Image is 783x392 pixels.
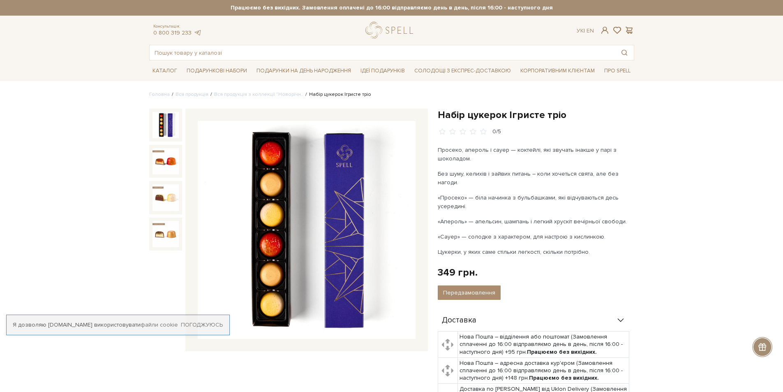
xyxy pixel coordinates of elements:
[150,45,615,60] input: Пошук товару у каталозі
[411,64,514,78] a: Солодощі з експрес-доставкою
[152,112,179,138] img: Набір цукерок Ігристе тріо
[183,65,250,77] a: Подарункові набори
[357,65,408,77] a: Ідеї подарунків
[365,22,417,39] a: logo
[492,128,501,136] div: 0/5
[438,248,631,256] p: Цукерки, у яких саме стільки легкості, скільки потрібно.
[152,221,179,247] img: Набір цукерок Ігристе тріо
[198,121,416,339] img: Набір цукерок Ігристе тріо
[153,29,192,36] a: 0 800 319 233
[615,45,634,60] button: Пошук товару у каталозі
[527,348,597,355] b: Працюємо без вихідних.
[584,27,585,34] span: |
[601,65,634,77] a: Про Spell
[529,374,599,381] b: Працюємо без вихідних.
[517,65,598,77] a: Корпоративним клієнтам
[438,217,631,226] p: «Апероль» — апельсин, шампань і легкий хрускіт вечірньої свободи.
[194,29,202,36] a: telegram
[214,91,303,97] a: Вся продукція з коллекції "Новорічн..
[438,266,478,279] div: 349 грн.
[438,285,501,300] button: Передзамовлення
[153,24,202,29] span: Консультація:
[577,27,594,35] div: Ук
[438,169,631,187] p: Без шуму, келихів і зайвих питань – коли хочеться свята, але без нагоди.
[141,321,178,328] a: файли cookie
[152,184,179,211] img: Набір цукерок Ігристе тріо
[7,321,229,329] div: Я дозволяю [DOMAIN_NAME] використовувати
[149,4,634,12] strong: Працюємо без вихідних. Замовлення оплачені до 16:00 відправляємо день в день, після 16:00 - насту...
[152,148,179,174] img: Набір цукерок Ігристе тріо
[438,146,631,163] p: Просеко, апероль і сауер — коктейлі, які звучать інакше у парі з шоколадом.
[442,317,476,324] span: Доставка
[438,232,631,241] p: «Сауер» — солодке з характером, для настрою з кислинкою.
[176,91,208,97] a: Вся продукція
[458,357,629,384] td: Нова Пошта – адресна доставка кур'єром (Замовлення сплаченні до 16:00 відправляємо день в день, п...
[458,332,629,358] td: Нова Пошта – відділення або поштомат (Замовлення сплаченні до 16:00 відправляємо день в день, піс...
[149,91,170,97] a: Головна
[253,65,354,77] a: Подарунки на День народження
[587,27,594,34] a: En
[438,193,631,211] p: «Просеко» — біла начинка з бульбашками, які відчуваються десь усередині.
[149,65,180,77] a: Каталог
[181,321,223,329] a: Погоджуюсь
[303,91,371,98] li: Набір цукерок Ігристе тріо
[438,109,634,121] h1: Набір цукерок Ігристе тріо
